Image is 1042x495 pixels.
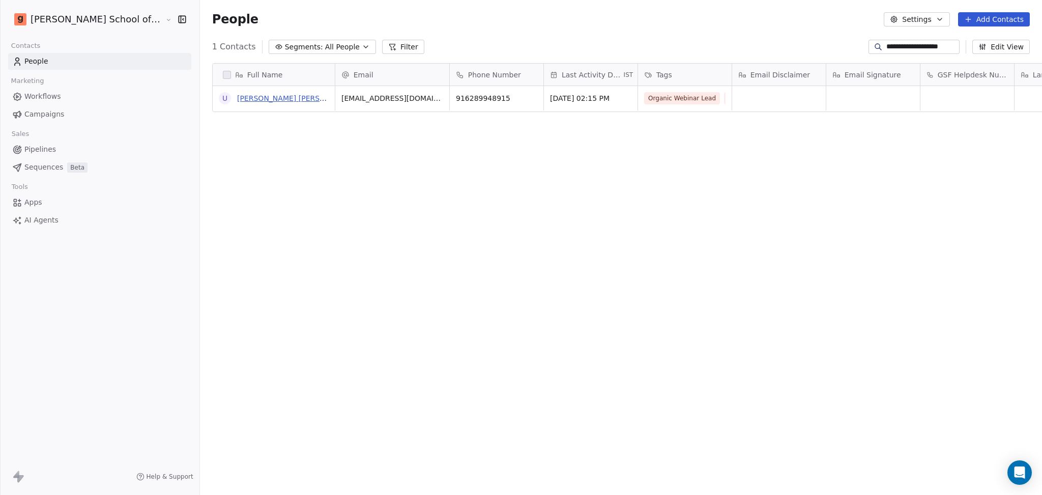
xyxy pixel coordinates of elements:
span: Last Activity Date [562,70,622,80]
button: Filter [382,40,424,54]
div: Email Signature [826,64,920,86]
div: U [222,93,227,104]
div: Phone Number [450,64,543,86]
span: Tags [656,70,672,80]
span: Full Name [247,70,283,80]
div: grid [213,86,335,475]
span: Organic Webinar Lead: Attended [724,92,805,104]
span: Email Signature [845,70,901,80]
button: Add Contacts [958,12,1030,26]
a: Pipelines [8,141,191,158]
span: [DATE] 02:15 PM [550,93,631,103]
span: Contacts [7,38,45,53]
div: Email [335,64,449,86]
span: Sequences [24,162,63,173]
span: IST [624,71,633,79]
span: People [212,12,258,27]
div: Full Name [213,64,335,86]
a: SequencesBeta [8,159,191,176]
img: Goela%20School%20Logos%20(4).png [14,13,26,25]
div: Tags [638,64,732,86]
span: GSF Helpdesk Number [938,70,1008,80]
div: Email Disclaimer [732,64,826,86]
a: Apps [8,194,191,211]
div: Open Intercom Messenger [1007,460,1032,485]
span: Workflows [24,91,61,102]
span: Tools [7,179,32,195]
span: Apps [24,197,42,208]
span: Beta [67,162,88,173]
span: People [24,56,48,67]
span: 1 Contacts [212,41,256,53]
a: Help & Support [136,473,193,481]
span: Campaigns [24,109,64,120]
a: AI Agents [8,212,191,229]
span: Sales [7,126,34,142]
span: Marketing [7,73,48,89]
button: [PERSON_NAME] School of Finance LLP [12,11,158,28]
span: Phone Number [468,70,521,80]
button: Settings [884,12,949,26]
a: People [8,53,191,70]
a: [PERSON_NAME] [PERSON_NAME] [237,94,358,102]
span: Help & Support [147,473,193,481]
span: All People [325,42,360,52]
button: Edit View [972,40,1030,54]
span: Email [354,70,373,80]
span: [EMAIL_ADDRESS][DOMAIN_NAME] [341,93,443,103]
span: Email Disclaimer [750,70,810,80]
span: 916289948915 [456,93,537,103]
a: Workflows [8,88,191,105]
span: Organic Webinar Lead [644,92,720,104]
span: [PERSON_NAME] School of Finance LLP [31,13,163,26]
span: AI Agents [24,215,59,226]
span: Segments: [285,42,323,52]
div: Last Activity DateIST [544,64,638,86]
div: GSF Helpdesk Number [920,64,1014,86]
a: Campaigns [8,106,191,123]
span: Pipelines [24,144,56,155]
